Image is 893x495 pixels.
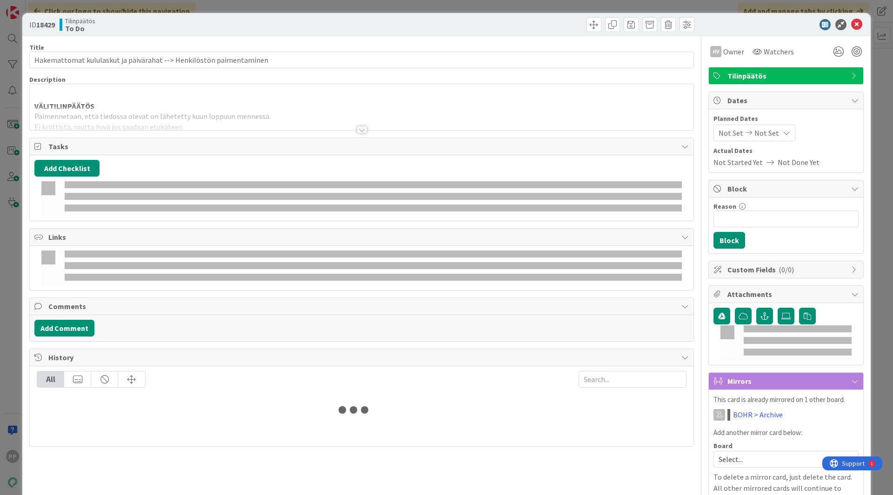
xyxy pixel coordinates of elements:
[713,157,763,168] span: Not Started Yet
[34,101,94,111] strong: VÄLITILINPÄÄTÖS
[713,232,745,249] button: Block
[48,231,677,243] span: Links
[48,141,677,152] span: Tasks
[727,264,846,275] span: Custom Fields
[727,95,846,106] span: Dates
[65,25,95,32] b: To Do
[34,160,100,177] button: Add Checklist
[29,43,44,52] label: Title
[710,46,721,57] div: HV
[29,75,66,84] span: Description
[34,320,94,337] button: Add Comment
[713,114,859,124] span: Planned Dates
[713,442,733,449] span: Board
[778,157,820,168] span: Not Done Yet
[713,428,859,438] p: Add another mirror card below:
[719,127,743,139] span: Not Set
[37,371,64,387] div: All
[36,20,55,29] b: 18429
[727,70,846,81] span: Tilinpäätös
[723,46,744,57] span: Owner
[65,17,95,25] span: Tilinpäätös
[764,46,794,57] span: Watchers
[733,409,783,420] a: BOHR > Archive
[48,352,677,363] span: History
[29,52,694,68] input: type card name here...
[754,127,779,139] span: Not Set
[20,1,42,13] span: Support
[29,19,55,30] span: ID
[48,4,51,11] div: 1
[713,146,859,156] span: Actual Dates
[727,289,846,300] span: Attachments
[713,395,859,405] p: This card is already mirrored on 1 other board.
[48,301,677,312] span: Comments
[727,183,846,194] span: Block
[713,202,736,211] label: Reason
[779,265,794,274] span: ( 0/0 )
[719,453,838,466] span: Select...
[727,376,846,387] span: Mirrors
[579,371,686,388] input: Search...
